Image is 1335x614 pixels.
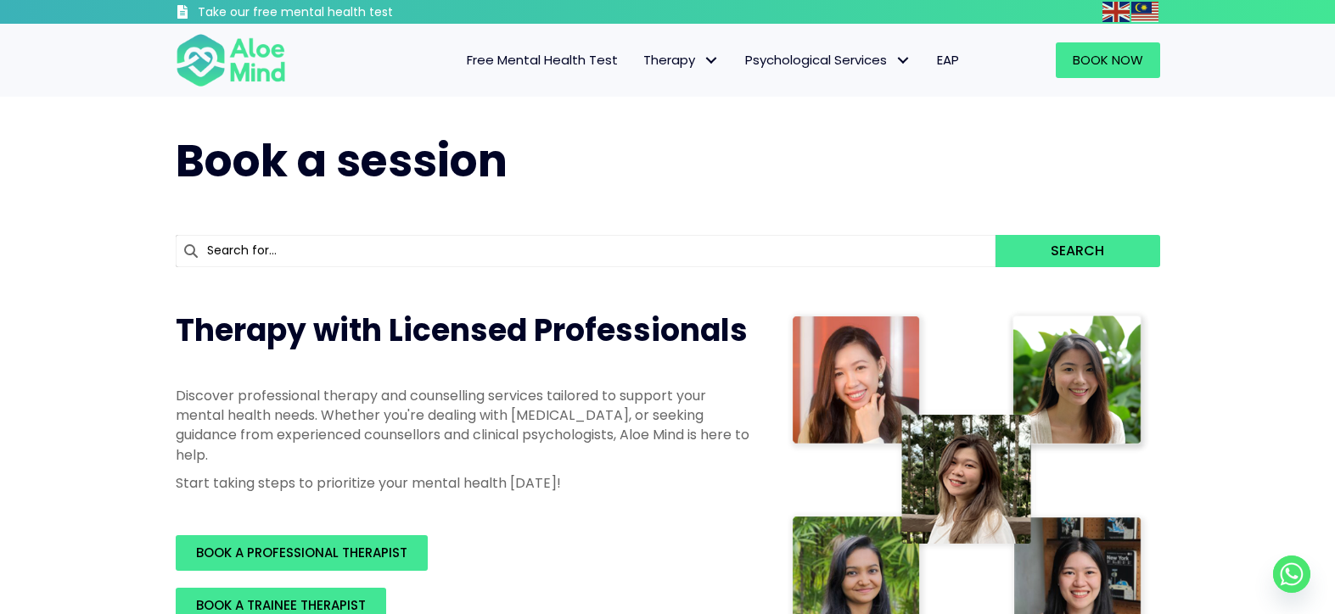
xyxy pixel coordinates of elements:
[198,4,484,21] h3: Take our free mental health test
[1131,2,1158,22] img: ms
[643,51,720,69] span: Therapy
[1102,2,1130,22] img: en
[308,42,972,78] nav: Menu
[1131,2,1160,21] a: Malay
[176,4,484,24] a: Take our free mental health test
[924,42,972,78] a: EAP
[631,42,732,78] a: TherapyTherapy: submenu
[176,235,996,267] input: Search for...
[176,309,748,352] span: Therapy with Licensed Professionals
[1073,51,1143,69] span: Book Now
[196,596,366,614] span: BOOK A TRAINEE THERAPIST
[196,544,407,561] span: BOOK A PROFESSIONAL THERAPIST
[745,51,912,69] span: Psychological Services
[1102,2,1131,21] a: English
[176,535,428,571] a: BOOK A PROFESSIONAL THERAPIST
[1056,42,1160,78] a: Book Now
[176,473,753,493] p: Start taking steps to prioritize your mental health [DATE]!
[699,48,724,73] span: Therapy: submenu
[176,130,508,192] span: Book a session
[891,48,916,73] span: Psychological Services: submenu
[454,42,631,78] a: Free Mental Health Test
[937,51,959,69] span: EAP
[732,42,924,78] a: Psychological ServicesPsychological Services: submenu
[996,235,1159,267] button: Search
[176,32,286,88] img: Aloe mind Logo
[1273,555,1310,593] a: Whatsapp
[467,51,618,69] span: Free Mental Health Test
[176,386,753,465] p: Discover professional therapy and counselling services tailored to support your mental health nee...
